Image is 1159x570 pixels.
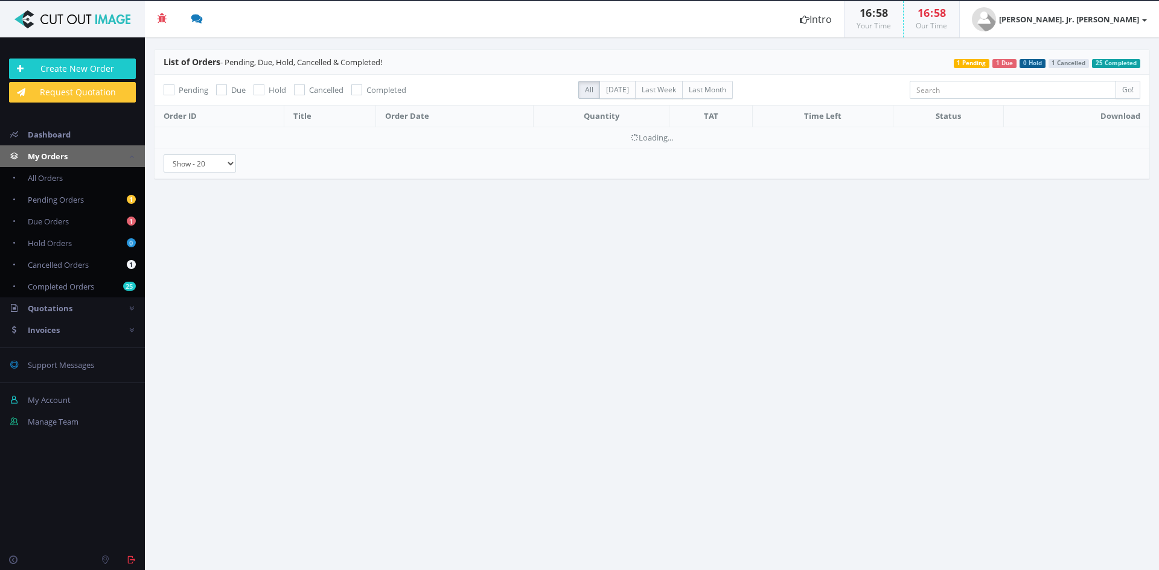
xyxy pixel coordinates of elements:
label: Last Month [682,81,733,99]
span: 25 Completed [1092,59,1140,68]
small: Your Time [857,21,891,31]
b: 25 [123,282,136,291]
span: Pending Orders [28,194,84,205]
span: Manage Team [28,416,78,427]
b: 1 [127,217,136,226]
a: Request Quotation [9,82,136,103]
b: 1 [127,260,136,269]
a: Intro [788,1,844,37]
th: Download [1003,106,1149,127]
span: - Pending, Due, Hold, Cancelled & Completed! [164,57,382,68]
span: 0 Hold [1020,59,1046,68]
small: Our Time [916,21,947,31]
span: Completed Orders [28,281,94,292]
img: user_default.jpg [972,7,996,31]
th: Order Date [376,106,533,127]
a: Create New Order [9,59,136,79]
label: Last Week [635,81,683,99]
span: Completed [366,84,406,95]
span: 16 [918,5,930,20]
label: All [578,81,600,99]
span: Dashboard [28,129,71,140]
img: Cut Out Image [9,10,136,28]
span: Quantity [584,110,619,121]
span: Cancelled Orders [28,259,89,270]
label: [DATE] [599,81,636,99]
th: TAT [669,106,753,127]
span: Cancelled [309,84,343,95]
strong: [PERSON_NAME]. Jr. [PERSON_NAME] [999,14,1139,25]
span: 58 [934,5,946,20]
th: Time Left [753,106,893,127]
span: 1 Cancelled [1049,59,1090,68]
span: Quotations [28,303,72,314]
span: My Orders [28,151,68,162]
span: Hold Orders [28,238,72,249]
span: My Account [28,394,71,405]
th: Order ID [155,106,284,127]
th: Status [893,106,1003,127]
span: All Orders [28,173,63,183]
span: Pending [179,84,208,95]
span: Due [231,84,246,95]
span: : [872,5,876,20]
input: Search [910,81,1116,99]
span: 16 [860,5,872,20]
span: 1 Due [992,59,1017,68]
span: List of Orders [164,56,220,68]
span: Support Messages [28,359,94,370]
span: 58 [876,5,888,20]
td: Loading... [155,127,1149,148]
span: Invoices [28,325,60,335]
b: 0 [127,238,136,247]
span: 1 Pending [954,59,990,68]
input: Go! [1116,81,1140,99]
th: Title [284,106,376,127]
b: 1 [127,195,136,204]
a: [PERSON_NAME]. Jr. [PERSON_NAME] [960,1,1159,37]
span: : [930,5,934,20]
span: Hold [269,84,286,95]
span: Due Orders [28,216,69,227]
